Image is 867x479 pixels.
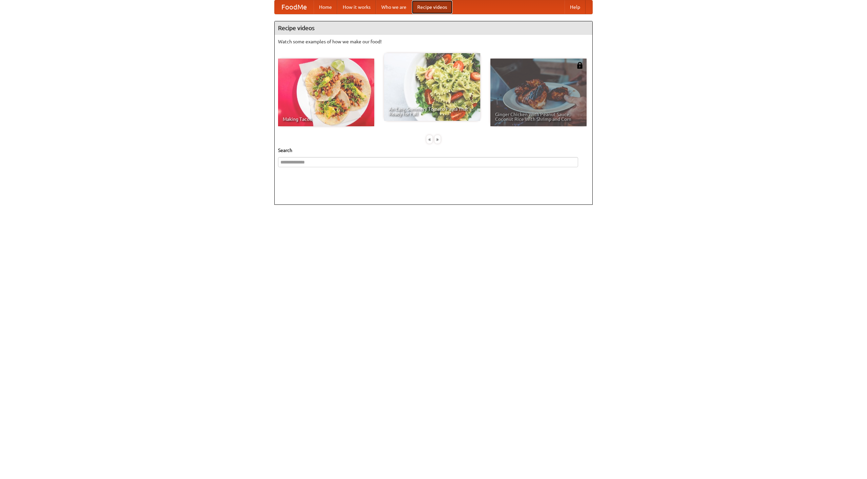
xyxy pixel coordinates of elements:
img: 483408.png [576,62,583,69]
a: Home [314,0,337,14]
p: Watch some examples of how we make our food! [278,38,589,45]
h4: Recipe videos [275,21,592,35]
div: » [435,135,441,144]
a: Who we are [376,0,412,14]
a: How it works [337,0,376,14]
h5: Search [278,147,589,154]
a: An Easy, Summery Tomato Pasta That's Ready for Fall [384,53,480,121]
span: An Easy, Summery Tomato Pasta That's Ready for Fall [389,107,475,116]
a: FoodMe [275,0,314,14]
a: Making Tacos [278,59,374,126]
div: « [426,135,432,144]
span: Making Tacos [283,117,369,122]
a: Recipe videos [412,0,452,14]
a: Help [565,0,586,14]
